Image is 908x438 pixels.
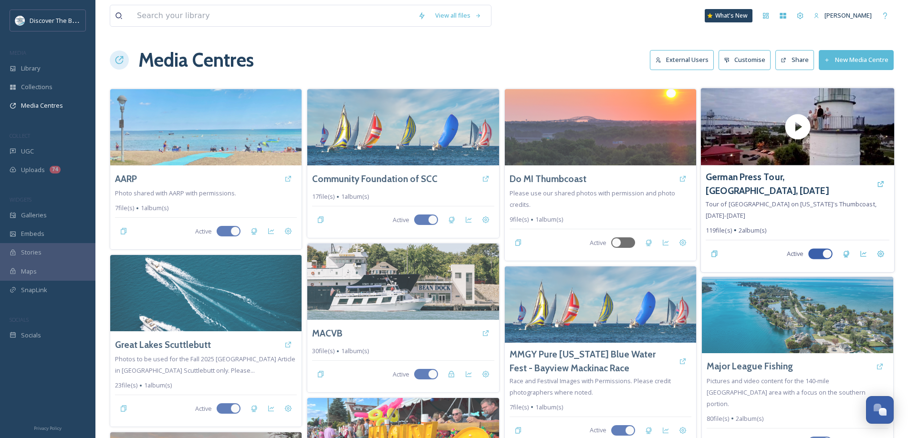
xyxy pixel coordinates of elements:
[195,227,212,236] span: Active
[510,215,529,224] span: 9 file(s)
[195,404,212,413] span: Active
[787,249,804,258] span: Active
[110,255,302,331] img: Island%20Aerial%20Photo%20by%20Harsens%20Island%20Photography%20Permissions%20%282%29.jpg
[50,166,61,173] div: 74
[115,355,295,375] span: Photos to be used for the Fall 2025 [GEOGRAPHIC_DATA] Article in [GEOGRAPHIC_DATA] Scuttlebutt on...
[505,266,696,343] img: Bayview%20Lake%20Huron%20Sailing%202023%20photo%20by%20James%20Siatczynski%20lower%20res.jpg
[707,377,866,408] span: Pictures and video content for the 140-mile [GEOGRAPHIC_DATA] area with a focus on the southern p...
[706,170,872,198] a: German Press Tour, [GEOGRAPHIC_DATA], [DATE]
[21,64,40,73] span: Library
[34,422,62,433] a: Privacy Policy
[341,346,369,356] span: 1 album(s)
[110,89,302,165] img: AARP%20Port%20Huron%20Photo%20Story%20Images%20%281%29.png
[21,147,34,156] span: UGC
[21,165,45,174] span: Uploads
[650,50,714,70] button: External Users
[719,50,771,70] button: Customise
[307,244,499,320] img: Huron%20Lady%20with%20permissions%20from%20Sara%20Munce%20Studios.%20Copywrite%20Snapsea%20per%20...
[21,248,42,257] span: Stories
[739,226,767,235] span: 2 album(s)
[510,189,675,209] span: Please use our shared photos with permission and photo credits.
[775,50,814,70] button: Share
[430,6,486,25] a: View all files
[21,331,41,340] span: Socials
[132,5,413,26] input: Search your library
[115,204,134,213] span: 7 file(s)
[10,49,26,56] span: MEDIA
[701,88,894,165] img: thumbnail
[312,346,334,356] span: 30 file(s)
[115,189,236,197] span: Photo shared with AARP with permissions.
[21,211,47,220] span: Galleries
[590,426,606,435] span: Active
[21,229,44,238] span: Embeds
[707,414,729,423] span: 80 file(s)
[705,9,752,22] a: What's New
[707,359,793,373] a: Major League Fishing
[510,377,671,397] span: Race and Festival Images with Permissions. Please credit photographers where noted.
[21,267,37,276] span: Maps
[706,199,877,219] span: Tour of [GEOGRAPHIC_DATA] on [US_STATE]'s Thumbcoast, [DATE]-[DATE]
[115,338,211,352] a: Great Lakes Scuttlebutt
[393,370,409,379] span: Active
[650,50,719,70] a: External Users
[312,192,334,201] span: 17 file(s)
[825,11,872,20] span: [PERSON_NAME]
[510,172,586,186] a: Do MI Thumbcoast
[590,238,606,247] span: Active
[138,46,254,74] h1: Media Centres
[30,16,81,25] span: Discover The Blue
[115,381,137,390] span: 23 file(s)
[706,226,732,235] span: 119 file(s)
[34,425,62,431] span: Privacy Policy
[510,403,529,412] span: 7 file(s)
[144,381,172,390] span: 1 album(s)
[393,215,409,224] span: Active
[719,50,776,70] a: Customise
[10,196,31,203] span: WIDGETS
[141,204,168,213] span: 1 album(s)
[535,403,563,412] span: 1 album(s)
[866,396,894,424] button: Open Chat
[341,192,369,201] span: 1 album(s)
[21,101,63,110] span: Media Centres
[21,285,47,295] span: SnapLink
[535,215,563,224] span: 1 album(s)
[21,82,52,92] span: Collections
[736,414,763,423] span: 2 album(s)
[10,316,29,323] span: SOCIALS
[505,89,696,165] img: Sunrise%20Blue%20Water%20Bridges%20Port%20Huron%20Photo%20by%20John%20Fleming%20with%20Permission...
[510,347,674,375] a: MMGY Pure [US_STATE] Blue Water Fest - Bayview Mackinac Race
[15,16,25,25] img: 1710423113617.jpeg
[809,6,877,25] a: [PERSON_NAME]
[312,326,343,340] a: MACVB
[312,172,438,186] a: Community Foundation of SCC
[10,132,30,139] span: COLLECT
[702,277,893,353] img: Ferry%20Aerial%20Photo%20by%20Harsens%20Island%20Photography.jpeg
[819,50,894,70] button: New Media Centre
[115,172,137,186] a: AARP
[307,89,499,165] img: Bayview%20Lake%20Huron%20Sailing%202023%20photo%20by%20James%20Siatczynski%20lower%20res.jpg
